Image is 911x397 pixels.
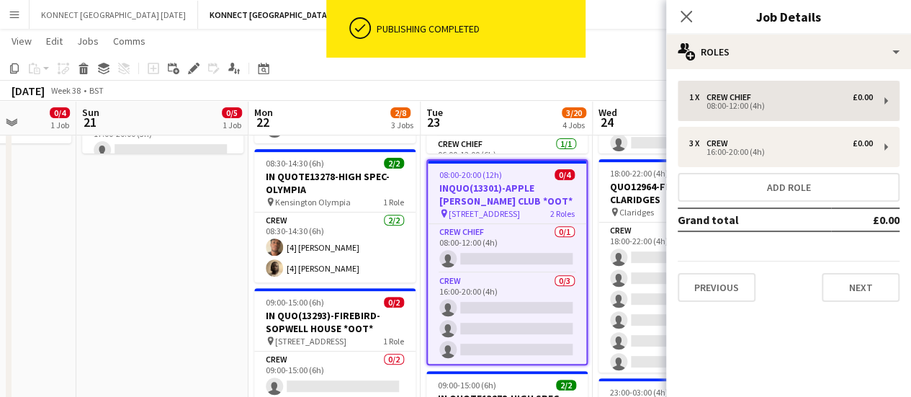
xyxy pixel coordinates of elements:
[689,138,706,148] div: 3 x
[666,35,911,69] div: Roles
[391,120,413,130] div: 3 Jobs
[831,208,899,231] td: £0.00
[50,120,69,130] div: 1 Job
[666,7,911,26] h3: Job Details
[266,158,324,169] span: 08:30-14:30 (6h)
[254,213,416,282] app-card-role: Crew2/208:30-14:30 (6h)[4] [PERSON_NAME][4] [PERSON_NAME]
[113,35,145,48] span: Comms
[562,120,585,130] div: 4 Jobs
[689,148,873,156] div: 16:00-20:00 (4h)
[428,224,586,273] app-card-role: Crew Chief0/108:00-12:00 (4h)
[438,380,496,391] span: 09:00-15:00 (6h)
[6,32,37,50] a: View
[30,1,198,29] button: KONNECT [GEOGRAPHIC_DATA] [DATE]
[46,35,63,48] span: Edit
[384,158,404,169] span: 2/2
[598,159,760,373] app-job-card: 18:00-22:00 (4h)0/8QUO12964-FIREBIRD-CLARIDGES Claridges2 RolesCrew0/718:00-22:00 (4h)
[89,85,104,96] div: BST
[439,169,502,180] span: 08:00-20:00 (12h)
[426,159,588,365] app-job-card: 08:00-20:00 (12h)0/4INQUO(13301)-APPLE [PERSON_NAME] CLUB *OOT* [STREET_ADDRESS]2 RolesCrew Chief...
[428,273,586,364] app-card-role: Crew0/316:00-20:00 (4h)
[598,106,617,119] span: Wed
[40,32,68,50] a: Edit
[383,336,404,347] span: 1 Role
[550,208,575,219] span: 2 Roles
[706,138,734,148] div: Crew
[428,182,586,208] h3: INQUO(13301)-APPLE [PERSON_NAME] CLUB *OOT*
[596,114,617,130] span: 24
[424,114,443,130] span: 23
[48,85,84,96] span: Week 38
[50,107,70,118] span: 0/4
[426,106,443,119] span: Tue
[198,1,369,29] button: KONNECT [GEOGRAPHIC_DATA] [DATE]
[426,136,588,185] app-card-role: Crew Chief1/106:00-12:00 (6h)
[390,107,410,118] span: 2/8
[562,107,586,118] span: 3/20
[689,102,873,110] div: 08:00-12:00 (4h)
[107,32,151,50] a: Comms
[254,149,416,282] app-job-card: 08:30-14:30 (6h)2/2IN QUOTE13278-HIGH SPEC-OLYMPIA Kensington Olympia1 RoleCrew2/208:30-14:30 (6h...
[275,197,351,208] span: Kensington Olympia
[275,336,346,347] span: [STREET_ADDRESS]
[556,380,576,391] span: 2/2
[689,92,706,102] div: 1 x
[80,114,99,130] span: 21
[254,170,416,196] h3: IN QUOTE13278-HIGH SPEC-OLYMPIA
[266,297,324,308] span: 09:00-15:00 (6h)
[12,35,32,48] span: View
[853,138,873,148] div: £0.00
[678,208,831,231] td: Grand total
[77,35,99,48] span: Jobs
[377,22,580,35] div: Publishing completed
[598,223,760,397] app-card-role: Crew0/718:00-22:00 (4h)
[384,297,404,308] span: 0/2
[678,273,755,302] button: Previous
[610,168,668,179] span: 18:00-22:00 (4h)
[822,273,899,302] button: Next
[254,106,273,119] span: Mon
[706,92,757,102] div: Crew Chief
[12,84,45,98] div: [DATE]
[252,114,273,130] span: 22
[853,92,873,102] div: £0.00
[678,173,899,202] button: Add role
[71,32,104,50] a: Jobs
[222,107,242,118] span: 0/5
[82,106,99,119] span: Sun
[383,197,404,208] span: 1 Role
[223,120,241,130] div: 1 Job
[254,309,416,335] h3: IN QUO(13293)-FIREBIRD-SOPWELL HOUSE *OOT*
[598,180,760,206] h3: QUO12964-FIREBIRD-CLARIDGES
[555,169,575,180] span: 0/4
[619,207,654,218] span: Claridges
[82,115,243,164] app-card-role: Crew Chief0/117:00-20:00 (3h)
[449,208,520,219] span: [STREET_ADDRESS]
